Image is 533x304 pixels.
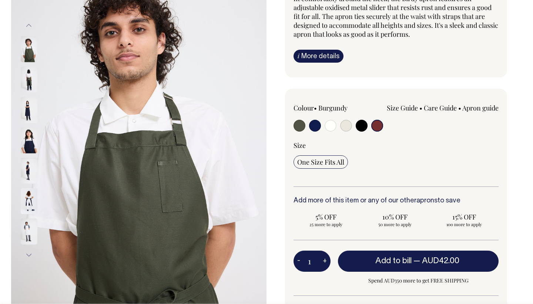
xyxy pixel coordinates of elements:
button: Next [23,247,34,263]
a: Apron guide [462,103,499,112]
span: Spend AUD350 more to get FREE SHIPPING [338,276,499,285]
span: • [458,103,461,112]
span: 15% OFF [435,212,493,221]
span: • [419,103,422,112]
a: iMore details [294,50,343,63]
img: olive [21,36,37,62]
a: Care Guide [424,103,457,112]
span: i [298,52,299,60]
button: Previous [23,17,34,34]
span: 5% OFF [297,212,355,221]
span: AUD42.00 [422,257,459,265]
span: 50 more to apply [366,221,424,227]
img: dark-navy [21,97,37,123]
input: 10% OFF 50 more to apply [363,210,428,229]
a: Size Guide [387,103,418,112]
span: 25 more to apply [297,221,355,227]
div: Colour [294,103,376,112]
input: One Size Fits All [294,155,348,169]
button: Add to bill —AUD42.00 [338,251,499,271]
img: dark-navy [21,127,37,153]
label: Burgundy [318,103,348,112]
img: dark-navy [21,158,37,184]
input: 5% OFF 25 more to apply [294,210,358,229]
span: 100 more to apply [435,221,493,227]
span: 10% OFF [366,212,424,221]
img: dark-navy [21,188,37,214]
a: aprons [416,198,438,204]
img: off-white [21,218,37,244]
span: One Size Fits All [297,158,344,166]
span: — [413,257,461,265]
div: Size [294,141,499,150]
input: 15% OFF 100 more to apply [432,210,496,229]
span: • [314,103,317,112]
button: + [319,254,331,269]
img: olive [21,66,37,92]
h6: Add more of this item or any of our other to save [294,197,499,205]
button: - [294,254,304,269]
span: Add to bill [375,257,412,265]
